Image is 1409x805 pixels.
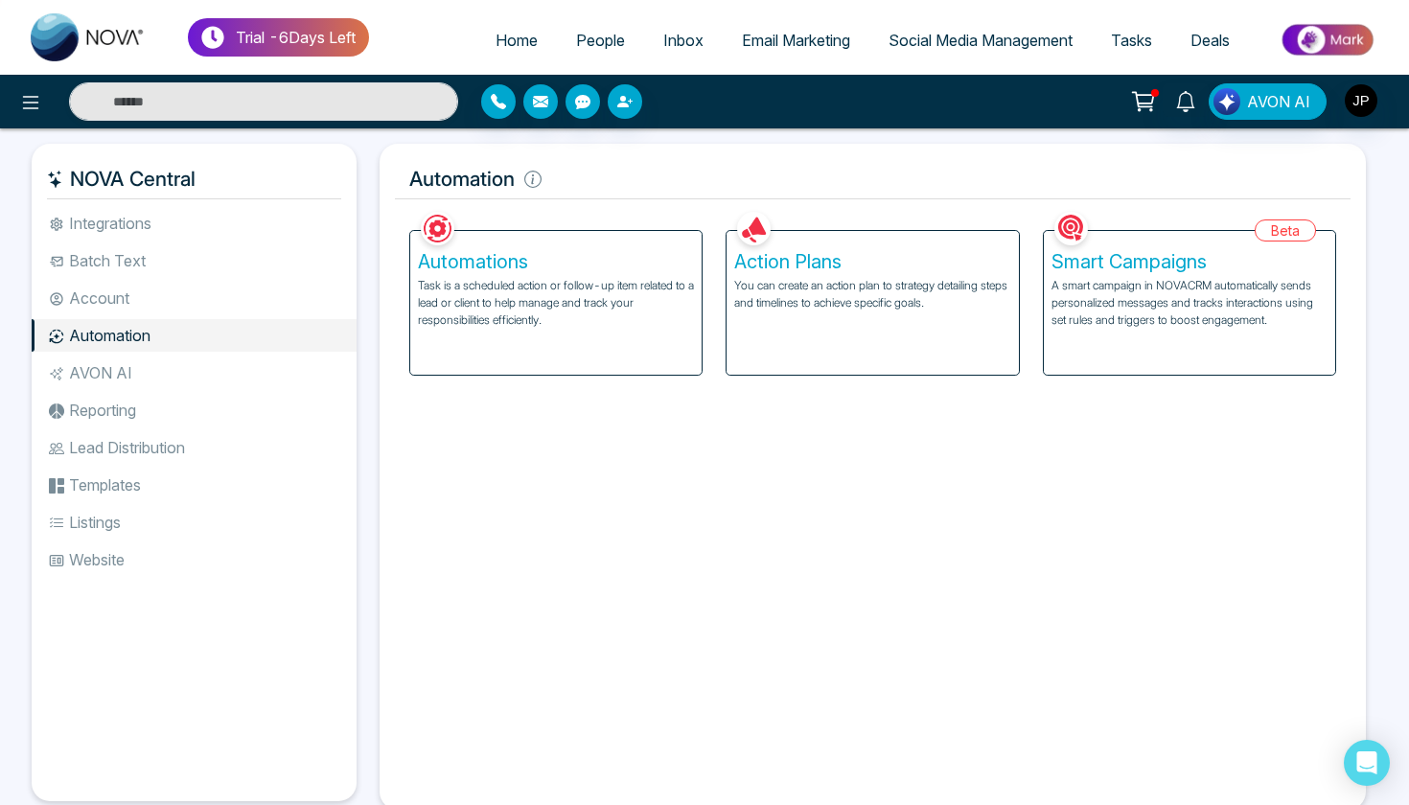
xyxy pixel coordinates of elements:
[421,212,454,245] img: Automations
[1345,84,1377,117] img: User Avatar
[31,13,146,61] img: Nova CRM Logo
[1051,277,1328,329] p: A smart campaign in NOVACRM automatically sends personalized messages and tracks interactions usi...
[889,31,1073,50] span: Social Media Management
[1209,83,1327,120] button: AVON AI
[32,543,357,576] li: Website
[32,469,357,501] li: Templates
[734,277,1010,311] p: You can create an action plan to strategy detailing steps and timelines to achieve specific goals.
[1255,219,1316,241] div: Beta
[32,207,357,240] li: Integrations
[1171,22,1249,58] a: Deals
[395,159,1351,199] h5: Automation
[418,250,694,273] h5: Automations
[418,277,694,329] p: Task is a scheduled action or follow-up item related to a lead or client to help manage and track...
[47,159,341,199] h5: NOVA Central
[476,22,557,58] a: Home
[1190,31,1230,50] span: Deals
[737,212,771,245] img: Action Plans
[496,31,538,50] span: Home
[576,31,625,50] span: People
[32,394,357,426] li: Reporting
[1054,212,1088,245] img: Smart Campaigns
[1051,250,1328,273] h5: Smart Campaigns
[644,22,723,58] a: Inbox
[1092,22,1171,58] a: Tasks
[1213,88,1240,115] img: Lead Flow
[236,26,356,49] p: Trial - 6 Days Left
[1111,31,1152,50] span: Tasks
[742,31,850,50] span: Email Marketing
[32,244,357,277] li: Batch Text
[1344,740,1390,786] div: Open Intercom Messenger
[557,22,644,58] a: People
[32,282,357,314] li: Account
[32,319,357,352] li: Automation
[32,506,357,539] li: Listings
[32,431,357,464] li: Lead Distribution
[723,22,869,58] a: Email Marketing
[32,356,357,389] li: AVON AI
[734,250,1010,273] h5: Action Plans
[1247,90,1310,113] span: AVON AI
[663,31,704,50] span: Inbox
[869,22,1092,58] a: Social Media Management
[1259,18,1397,61] img: Market-place.gif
